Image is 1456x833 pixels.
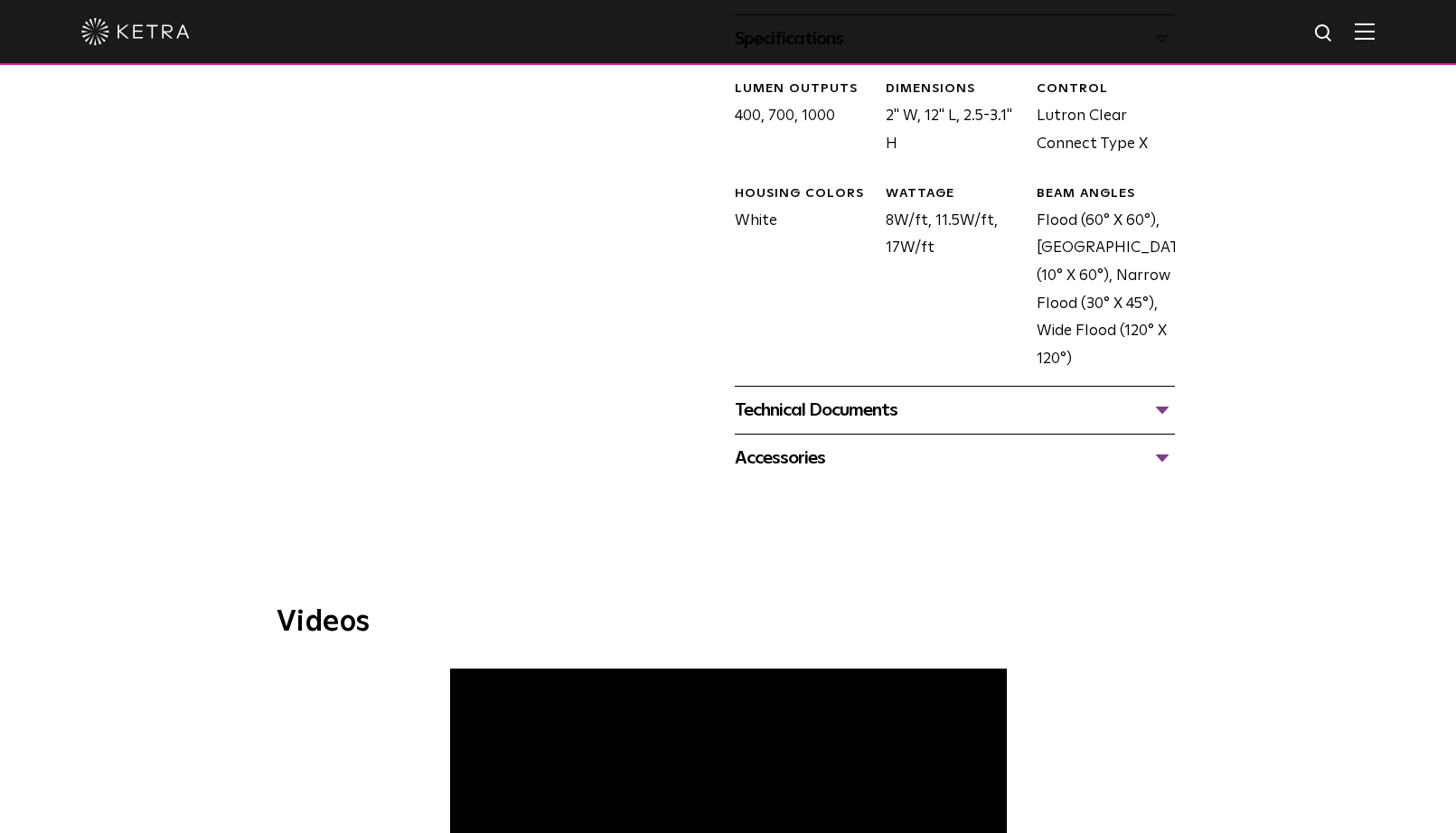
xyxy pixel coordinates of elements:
[721,185,872,373] div: White
[735,80,872,98] div: LUMEN OUTPUTS
[872,185,1023,373] div: 8W/ft, 11.5W/ft, 17W/ft
[872,80,1023,158] div: 2" W, 12" L, 2.5-3.1" H
[1023,80,1174,158] div: Lutron Clear Connect Type X
[735,444,1175,473] div: Accessories
[886,80,1023,98] div: DIMENSIONS
[886,185,1023,203] div: WATTAGE
[277,608,1180,637] h3: Videos
[1037,185,1174,203] div: BEAM ANGLES
[1313,23,1336,45] img: search icon
[735,185,872,203] div: HOUSING COLORS
[1355,23,1375,40] img: Hamburger%20Nav.svg
[1037,80,1174,98] div: CONTROL
[735,396,1175,425] div: Technical Documents
[81,18,190,45] img: ketra-logo-2019-white
[721,80,872,158] div: 400, 700, 1000
[1023,185,1174,373] div: Flood (60° X 60°), [GEOGRAPHIC_DATA] (10° X 60°), Narrow Flood (30° X 45°), Wide Flood (120° X 120°)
